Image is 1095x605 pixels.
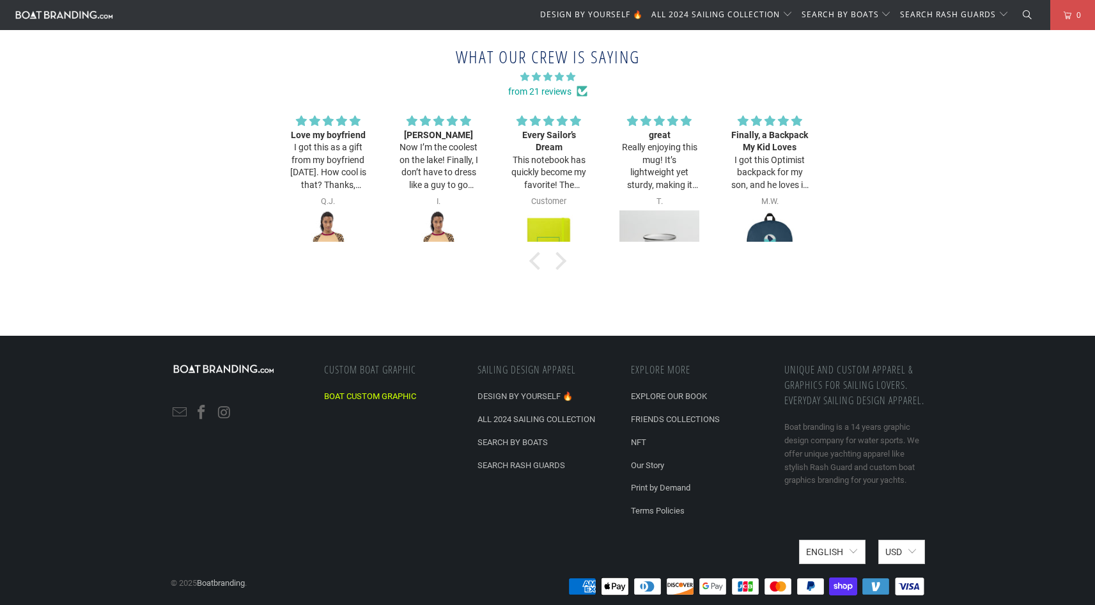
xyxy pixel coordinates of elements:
[631,437,646,447] a: NFT
[478,460,565,470] a: SEARCH RASH GUARDS
[192,405,212,421] a: Boatbranding on Facebook
[478,391,573,401] a: DESIGN BY YOURSELF 🔥
[171,405,190,421] a: Email Boatbranding
[509,154,589,192] p: This notebook has quickly become my favorite! The hardcover is solid, and the pages are just the ...
[399,210,479,290] img: Windsurf sailing design women's Rash Guard, animal print. - Long Sleeve
[802,9,879,20] span: SEARCH BY BOATS
[784,421,925,487] p: Boat branding is a 14 years graphic design company for water sports. We offer unique yachting app...
[13,8,115,20] img: Boatbranding
[399,198,479,207] div: I.
[288,114,368,129] div: 5 stars
[509,198,589,207] div: Customer
[272,84,824,98] span: from 21 reviews
[288,198,368,207] div: Q.J.
[730,114,810,129] div: 5 stars
[215,405,234,421] a: Boatbranding on Instagram
[885,547,902,557] span: USD
[1071,8,1082,22] span: 0
[509,114,589,129] div: 5 stars
[631,483,690,492] a: Print by Demand
[878,540,924,564] button: USD
[399,114,479,129] div: 5 stars
[478,437,548,447] a: SEARCH BY BOATS
[509,210,589,290] img: Sailing Hardcover bound notebook
[272,44,824,70] h2: What Our Crew is Saying
[272,70,824,84] span: 4.95 stars
[509,129,589,154] div: Every Sailor’s Dream
[171,564,247,590] p: © 2025 .
[730,154,810,192] p: I got this Optimist backpack for my son, and he loves it! The size is perfect for school, fitting...
[730,129,810,154] div: Finally, a Backpack My Kid Loves
[197,578,245,588] a: Boatbranding
[619,198,699,207] div: T.
[324,391,416,401] a: BOAT CUSTOM GRAPHIC
[730,210,810,290] img: Blue Optimist Backpack
[1009,8,1047,22] a: Search
[631,391,707,401] a: EXPLORE OUR BOOK
[799,540,866,564] button: English
[631,414,720,424] a: FRIENDS COLLECTIONS
[619,210,699,290] img: Enamel Mug J70
[540,9,643,20] span: DESIGN BY YOURSELF 🔥
[288,129,368,142] div: Love my boyfriend
[631,460,664,470] a: Our Story
[619,141,699,191] p: Really enjoying this mug! It’s lightweight yet sturdy, making it perfect for camping trips or jus...
[900,9,996,20] span: SEARCH RASH GUARDS
[619,114,699,129] div: 5 stars
[288,141,368,191] p: I got this as a gift from my boyfriend [DATE]. How cool is that? Thanks, [PERSON_NAME]!
[399,129,479,142] div: [PERSON_NAME]
[730,198,810,207] div: M.W.
[619,129,699,142] div: great
[399,141,479,191] p: Now I’m the coolest on the lake! Finally, I don’t have to dress like a guy to go sailing. This ra...
[288,210,368,290] img: Windsurf sailing design women's Rash Guard, animal print. - Long Sleeve
[631,506,685,515] a: Terms Policies
[651,9,780,20] span: ALL 2024 SAILING COLLECTION
[478,414,595,424] a: ALL 2024 SAILING COLLECTION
